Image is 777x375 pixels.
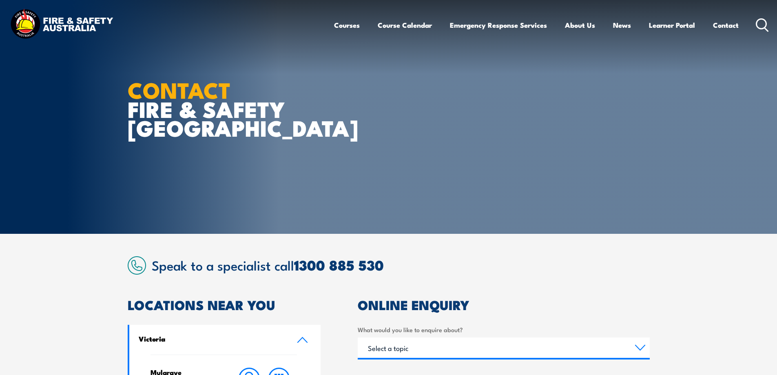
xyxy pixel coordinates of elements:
[358,325,650,334] label: What would you like to enquire about?
[139,334,285,343] h4: Victoria
[152,257,650,272] h2: Speak to a specialist call
[613,14,631,36] a: News
[128,299,321,310] h2: LOCATIONS NEAR YOU
[713,14,739,36] a: Contact
[128,80,329,137] h1: FIRE & SAFETY [GEOGRAPHIC_DATA]
[450,14,547,36] a: Emergency Response Services
[565,14,595,36] a: About Us
[649,14,695,36] a: Learner Portal
[128,72,231,106] strong: CONTACT
[334,14,360,36] a: Courses
[129,325,321,355] a: Victoria
[378,14,432,36] a: Course Calendar
[358,299,650,310] h2: ONLINE ENQUIRY
[294,254,384,275] a: 1300 885 530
